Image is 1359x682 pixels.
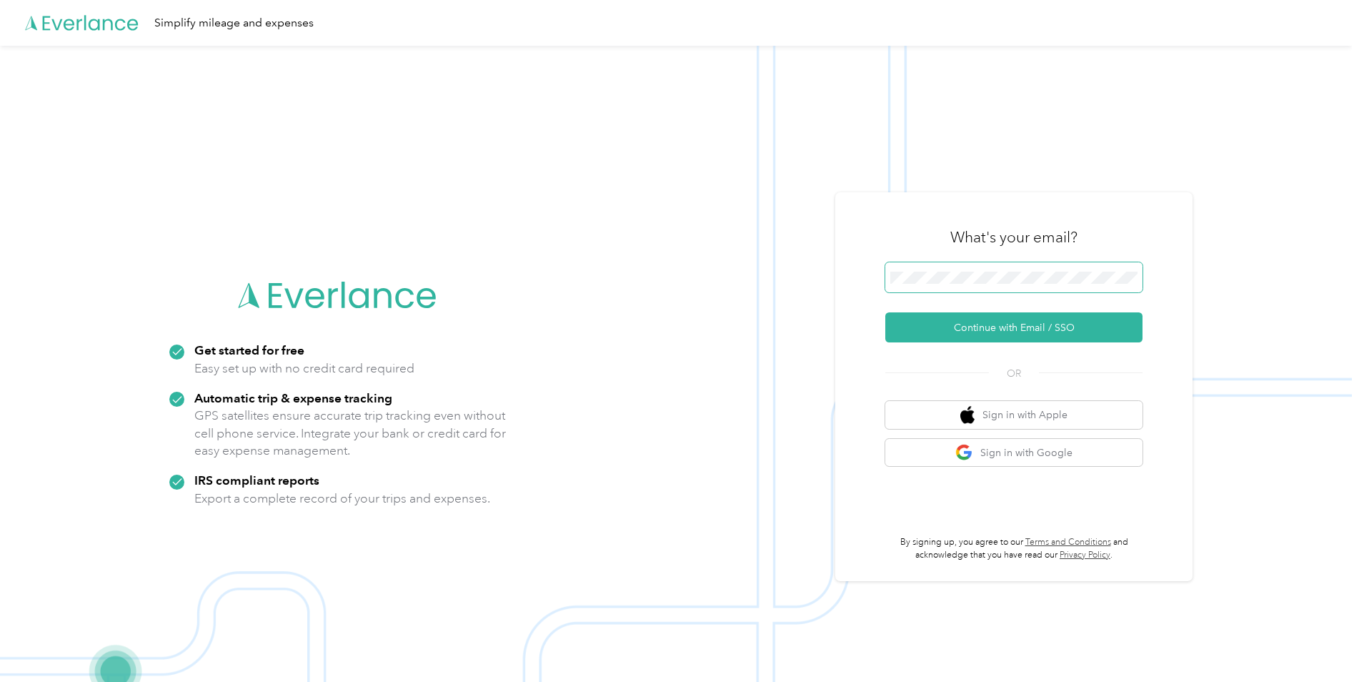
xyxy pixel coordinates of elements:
button: google logoSign in with Google [885,439,1143,467]
p: Easy set up with no credit card required [194,360,414,377]
p: By signing up, you agree to our and acknowledge that you have read our . [885,536,1143,561]
strong: Automatic trip & expense tracking [194,390,392,405]
button: Continue with Email / SSO [885,312,1143,342]
div: Simplify mileage and expenses [154,14,314,32]
p: GPS satellites ensure accurate trip tracking even without cell phone service. Integrate your bank... [194,407,507,460]
img: google logo [955,444,973,462]
span: OR [989,366,1039,381]
a: Terms and Conditions [1025,537,1111,548]
p: Export a complete record of your trips and expenses. [194,490,490,508]
h3: What's your email? [950,227,1077,247]
a: Privacy Policy [1060,550,1110,560]
button: apple logoSign in with Apple [885,401,1143,429]
strong: IRS compliant reports [194,473,319,488]
strong: Get started for free [194,342,304,357]
img: apple logo [960,406,975,424]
